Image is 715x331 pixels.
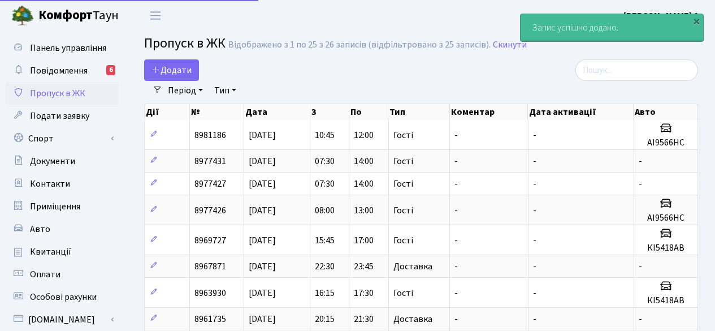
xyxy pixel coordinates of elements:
[315,129,335,141] span: 10:45
[249,178,276,190] span: [DATE]
[315,287,335,299] span: 16:15
[194,234,226,247] span: 8969727
[454,129,458,141] span: -
[141,6,170,25] button: Переключити навігацію
[354,129,374,141] span: 12:00
[639,137,693,148] h5: АІ9566НС
[393,157,413,166] span: Гості
[6,308,119,331] a: [DOMAIN_NAME]
[30,155,75,167] span: Документи
[639,243,693,253] h5: КІ5418АВ
[639,313,642,325] span: -
[144,59,199,81] a: Додати
[354,155,374,167] span: 14:00
[6,218,119,240] a: Авто
[249,260,276,273] span: [DATE]
[249,313,276,325] span: [DATE]
[454,178,458,190] span: -
[354,234,374,247] span: 17:00
[144,33,226,53] span: Пропуск в ЖК
[634,104,698,120] th: Авто
[11,5,34,27] img: logo.png
[533,313,536,325] span: -
[30,200,80,213] span: Приміщення
[450,104,528,120] th: Коментар
[454,155,458,167] span: -
[194,313,226,325] span: 8961735
[249,204,276,217] span: [DATE]
[315,260,335,273] span: 22:30
[38,6,119,25] span: Таун
[533,129,536,141] span: -
[349,104,388,120] th: По
[393,236,413,245] span: Гості
[533,287,536,299] span: -
[244,104,310,120] th: Дата
[106,65,115,75] div: 6
[575,59,698,81] input: Пошук...
[30,42,106,54] span: Панель управління
[6,240,119,263] a: Квитанції
[6,173,119,195] a: Контакти
[393,315,432,324] span: Доставка
[639,260,642,273] span: -
[354,204,374,217] span: 13:00
[194,178,226,190] span: 8977427
[454,313,458,325] span: -
[6,150,119,173] a: Документи
[393,262,432,271] span: Доставка
[30,291,97,303] span: Особові рахунки
[249,287,276,299] span: [DATE]
[30,246,71,258] span: Квитанції
[533,260,536,273] span: -
[30,268,60,281] span: Оплати
[393,179,413,188] span: Гості
[6,195,119,218] a: Приміщення
[145,104,190,120] th: Дії
[6,59,119,82] a: Повідомлення6
[190,104,244,120] th: №
[623,10,701,22] b: [PERSON_NAME] А.
[30,87,85,100] span: Пропуск в ЖК
[454,287,458,299] span: -
[533,155,536,167] span: -
[249,234,276,247] span: [DATE]
[249,129,276,141] span: [DATE]
[163,81,207,100] a: Період
[194,155,226,167] span: 8977431
[315,178,335,190] span: 07:30
[194,260,226,273] span: 8967871
[6,127,119,150] a: Спорт
[393,289,413,298] span: Гості
[354,260,374,273] span: 23:45
[354,178,374,190] span: 14:00
[533,234,536,247] span: -
[30,178,70,190] span: Контакти
[315,234,335,247] span: 15:45
[354,287,374,299] span: 17:30
[388,104,449,120] th: Тип
[30,65,88,77] span: Повідомлення
[194,287,226,299] span: 8963930
[454,260,458,273] span: -
[6,105,119,127] a: Подати заявку
[639,213,693,223] h5: АІ9566НС
[639,295,693,306] h5: КІ5418АВ
[315,204,335,217] span: 08:00
[30,223,50,235] span: Авто
[6,37,119,59] a: Панель управління
[393,131,413,140] span: Гості
[454,234,458,247] span: -
[310,104,349,120] th: З
[194,204,226,217] span: 8977426
[6,263,119,286] a: Оплати
[6,286,119,308] a: Особові рахунки
[38,6,93,24] b: Комфорт
[454,204,458,217] span: -
[6,82,119,105] a: Пропуск в ЖК
[315,313,335,325] span: 20:15
[521,14,703,41] div: Запис успішно додано.
[533,204,536,217] span: -
[533,178,536,190] span: -
[691,15,702,27] div: ×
